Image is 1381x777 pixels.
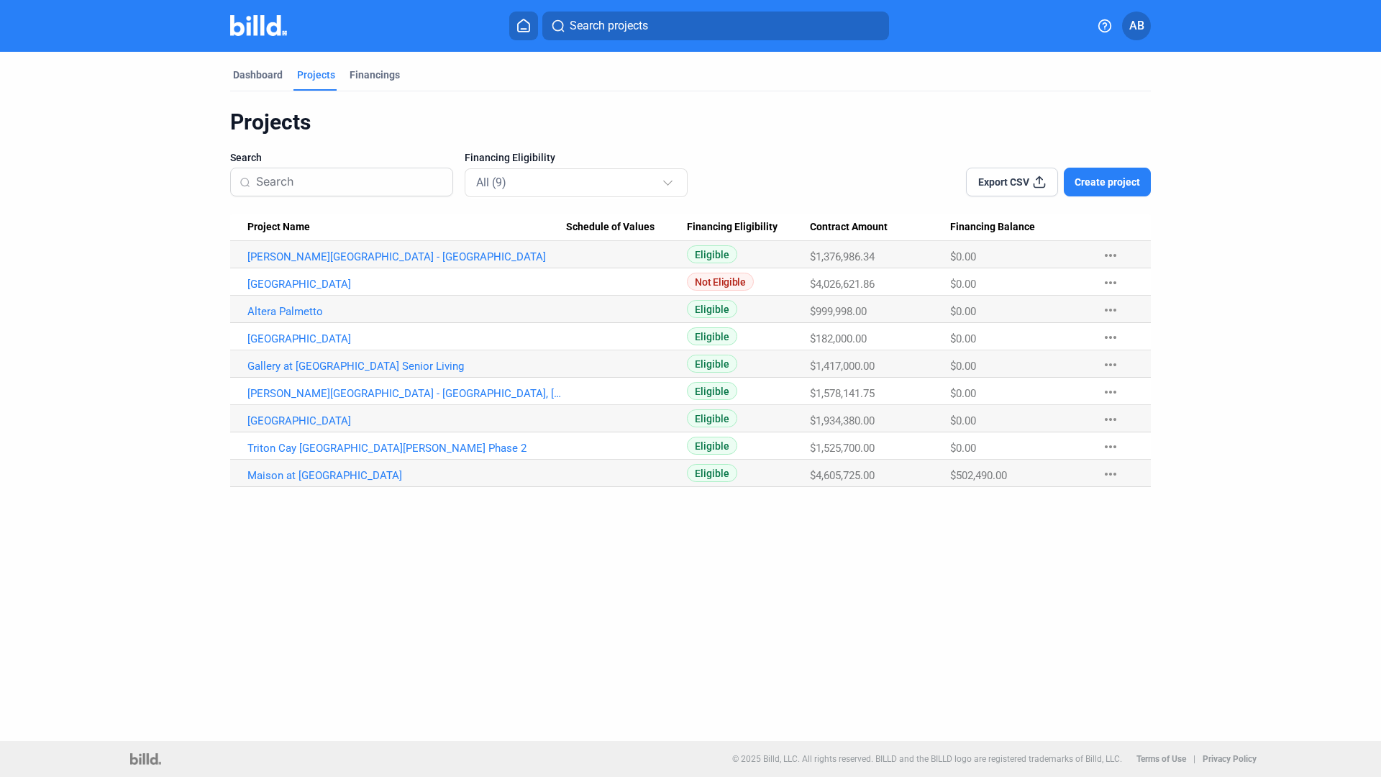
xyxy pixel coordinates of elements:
[1102,438,1119,455] mat-icon: more_horiz
[950,414,976,427] span: $0.00
[247,469,566,482] a: Maison at [GEOGRAPHIC_DATA]
[350,68,400,82] div: Financings
[247,360,566,373] a: Gallery at [GEOGRAPHIC_DATA] Senior Living
[247,278,566,291] a: [GEOGRAPHIC_DATA]
[810,221,888,234] span: Contract Amount
[1203,754,1257,764] b: Privacy Policy
[230,150,262,165] span: Search
[1102,411,1119,428] mat-icon: more_horiz
[950,221,1088,234] div: Financing Balance
[687,273,753,291] span: Not Eligible
[566,221,688,234] div: Schedule of Values
[950,278,976,291] span: $0.00
[247,250,566,263] a: [PERSON_NAME][GEOGRAPHIC_DATA] - [GEOGRAPHIC_DATA]
[247,332,566,345] a: [GEOGRAPHIC_DATA]
[247,414,566,427] a: [GEOGRAPHIC_DATA]
[247,305,566,318] a: Altera Palmetto
[966,168,1058,196] button: Export CSV
[566,221,655,234] span: Schedule of Values
[810,305,867,318] span: $999,998.00
[1129,17,1144,35] span: AB
[687,221,809,234] div: Financing Eligibility
[1102,247,1119,264] mat-icon: more_horiz
[1193,754,1195,764] p: |
[687,245,737,263] span: Eligible
[950,442,976,455] span: $0.00
[247,221,566,234] div: Project Name
[465,150,555,165] span: Financing Eligibility
[542,12,889,40] button: Search projects
[950,360,976,373] span: $0.00
[1102,465,1119,483] mat-icon: more_horiz
[810,387,875,400] span: $1,578,141.75
[1075,175,1140,189] span: Create project
[687,300,737,318] span: Eligible
[810,221,950,234] div: Contract Amount
[687,221,778,234] span: Financing Eligibility
[732,754,1122,764] p: © 2025 Billd, LLC. All rights reserved. BILLD and the BILLD logo are registered trademarks of Bil...
[256,167,444,197] input: Search
[687,327,737,345] span: Eligible
[1102,329,1119,346] mat-icon: more_horiz
[950,469,1007,482] span: $502,490.00
[978,175,1029,189] span: Export CSV
[950,221,1035,234] span: Financing Balance
[810,469,875,482] span: $4,605,725.00
[687,409,737,427] span: Eligible
[570,17,648,35] span: Search projects
[810,250,875,263] span: $1,376,986.34
[1122,12,1151,40] button: AB
[950,250,976,263] span: $0.00
[687,464,737,482] span: Eligible
[1064,168,1151,196] button: Create project
[247,387,566,400] a: [PERSON_NAME][GEOGRAPHIC_DATA] - [GEOGRAPHIC_DATA], [GEOGRAPHIC_DATA], Gutters, and [GEOGRAPHIC_D...
[230,109,1151,136] div: Projects
[810,360,875,373] span: $1,417,000.00
[1102,356,1119,373] mat-icon: more_horiz
[247,442,566,455] a: Triton Cay [GEOGRAPHIC_DATA][PERSON_NAME] Phase 2
[1102,301,1119,319] mat-icon: more_horiz
[230,15,287,36] img: Billd Company Logo
[810,278,875,291] span: $4,026,621.86
[233,68,283,82] div: Dashboard
[687,382,737,400] span: Eligible
[1136,754,1186,764] b: Terms of Use
[247,221,310,234] span: Project Name
[130,753,161,765] img: logo
[1102,383,1119,401] mat-icon: more_horiz
[810,442,875,455] span: $1,525,700.00
[687,437,737,455] span: Eligible
[950,387,976,400] span: $0.00
[687,355,737,373] span: Eligible
[297,68,335,82] div: Projects
[1102,274,1119,291] mat-icon: more_horiz
[810,414,875,427] span: $1,934,380.00
[476,176,506,189] mat-select-trigger: All (9)
[810,332,867,345] span: $182,000.00
[950,332,976,345] span: $0.00
[950,305,976,318] span: $0.00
